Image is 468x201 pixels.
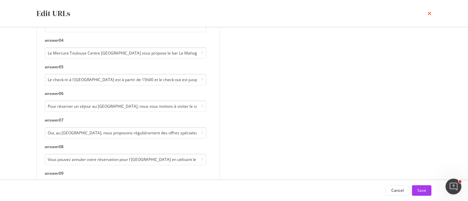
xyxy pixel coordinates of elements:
[391,188,404,193] div: Cancel
[446,179,461,194] iframe: Intercom live chat
[45,117,206,123] label: answer07
[45,144,206,149] label: answer08
[386,185,409,196] button: Cancel
[45,91,206,96] label: answer06
[45,170,206,176] label: answer09
[428,8,431,19] div: times
[45,64,206,70] label: answer05
[45,37,206,43] label: answer04
[417,188,426,193] div: Save
[412,185,431,196] button: Save
[37,8,70,19] div: Edit URLs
